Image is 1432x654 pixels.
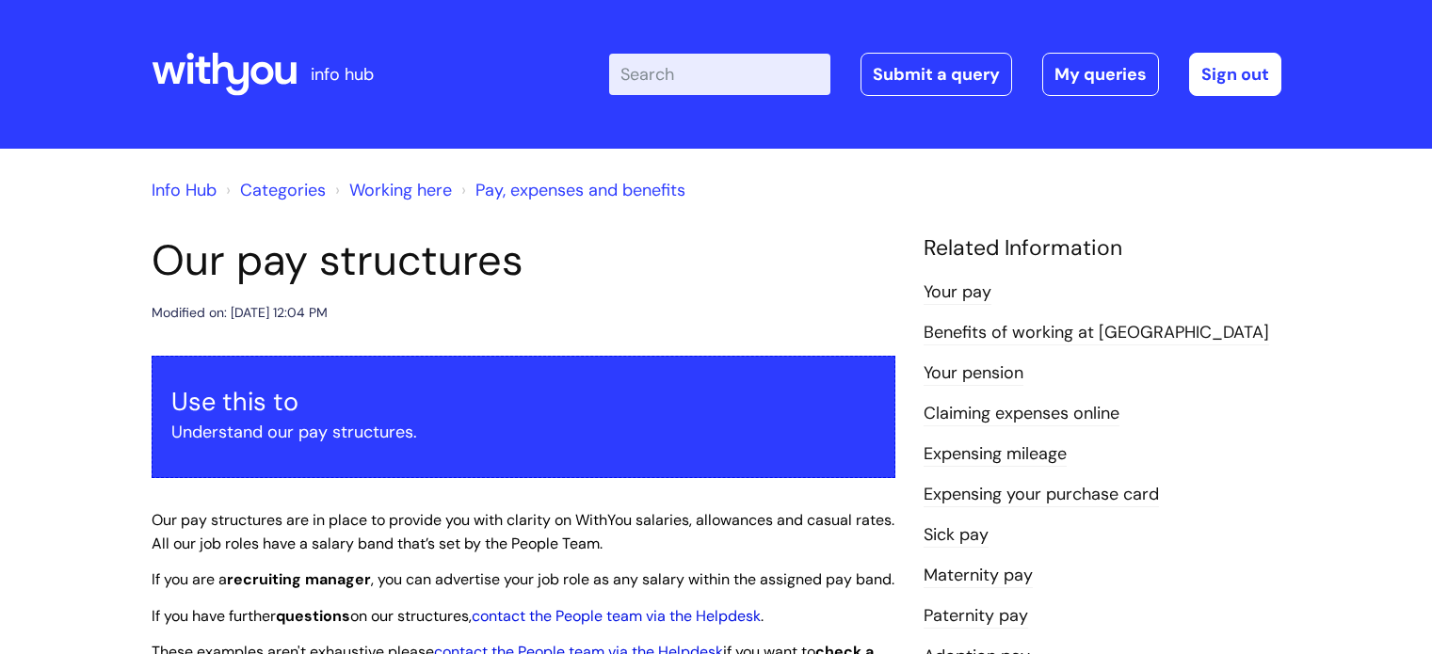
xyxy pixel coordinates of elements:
[609,53,1281,96] div: | -
[1042,53,1159,96] a: My queries
[152,510,894,553] span: Our pay structures are in place to provide you with clarity on WithYou salaries, allowances and c...
[924,442,1067,467] a: Expensing mileage
[152,301,328,325] div: Modified on: [DATE] 12:04 PM
[152,569,894,589] span: If you are a , you can advertise your job role as any salary within the assigned pay band.
[171,387,876,417] h3: Use this to
[330,175,452,205] li: Working here
[924,483,1159,507] a: Expensing your purchase card
[240,179,326,201] a: Categories
[171,417,876,447] p: Understand our pay structures.
[276,606,350,626] strong: questions
[924,604,1028,629] a: Paternity pay
[152,606,764,626] span: If you have further on our structures, .
[472,606,761,626] a: contact the People team via the Helpdesk
[152,179,217,201] a: Info Hub
[227,569,371,589] strong: recruiting manager
[311,59,374,89] p: info hub
[1189,53,1281,96] a: Sign out
[609,54,830,95] input: Search
[349,179,452,201] a: Working here
[152,235,895,286] h1: Our pay structures
[924,523,989,548] a: Sick pay
[475,179,685,201] a: Pay, expenses and benefits
[924,321,1269,345] a: Benefits of working at [GEOGRAPHIC_DATA]
[924,235,1281,262] h4: Related Information
[924,361,1023,386] a: Your pension
[924,402,1119,426] a: Claiming expenses online
[861,53,1012,96] a: Submit a query
[924,564,1033,588] a: Maternity pay
[924,280,991,305] a: Your pay
[457,175,685,205] li: Pay, expenses and benefits
[221,175,326,205] li: Solution home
